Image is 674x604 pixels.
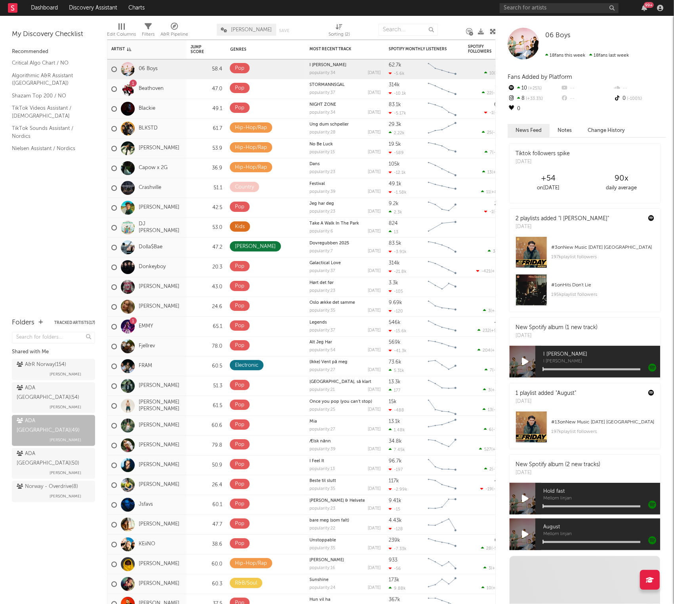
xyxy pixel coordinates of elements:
svg: Chart title [424,79,460,99]
div: popularity: 27 [309,368,335,372]
div: Ung dum schpeller [309,122,381,127]
a: [PERSON_NAME] [139,204,179,211]
div: [DATE] [368,348,381,352]
div: A&R Norway ( 154 ) [17,360,66,370]
div: 824 [389,221,398,226]
svg: Chart title [424,277,460,297]
div: NIGHT ZONE [309,103,381,107]
span: 232 [483,329,490,333]
a: Galactical Love [309,261,341,265]
div: popularity: 34 [309,111,336,115]
div: 197k playlist followers [551,427,654,436]
div: Pop [235,64,244,73]
div: ADA [GEOGRAPHIC_DATA] ( 54 ) [17,383,88,402]
div: Pop [235,84,244,93]
div: popularity: 37 [309,91,335,95]
a: [PERSON_NAME] [309,558,344,562]
span: -421 [481,269,491,274]
div: Festival [309,182,381,186]
a: [PERSON_NAME] [139,482,179,488]
a: Jeg har deg [309,202,334,206]
span: -1 [489,111,493,115]
div: 0 [508,104,560,114]
a: Shazam Top 200 / NO [12,91,87,100]
a: A&R Norway(154)[PERSON_NAME] [12,359,95,380]
div: A&R Pipeline [160,30,188,39]
div: daily average [585,183,658,193]
div: 42.5 [191,203,222,213]
div: Edit Columns [107,20,136,43]
a: Ælsk nånn [309,439,331,444]
a: KEiiNO [139,541,155,548]
div: Country [235,183,254,192]
div: -41.3k [389,348,407,353]
div: [DATE] [368,170,381,174]
div: [DATE] [368,130,381,135]
a: No Be Luck [309,142,333,147]
button: Notes [550,124,580,137]
div: 10 [508,83,560,93]
a: NIGHT ZONE [309,103,336,107]
span: 06 Boys [545,32,571,39]
svg: Chart title [424,376,460,396]
button: Tracked Artists(17) [54,321,95,325]
a: ADA [GEOGRAPHIC_DATA](50)[PERSON_NAME] [12,448,95,479]
div: ( ) [476,269,508,274]
a: Nielsen Assistant / Nordics [12,144,87,153]
div: ( ) [483,308,508,313]
a: I [PERSON_NAME] [309,63,346,67]
div: [DATE] [368,309,381,313]
input: Search... [378,24,438,36]
div: popularity: 23 [309,289,335,293]
div: 49.1 [191,104,222,114]
div: [DATE] [516,223,609,231]
div: popularity: 7 [309,249,333,253]
input: Search for artists [500,3,619,13]
div: Hip-Hop/Rap [235,163,267,172]
a: Dans [309,162,320,166]
div: Sorting (2) [328,20,350,43]
div: Folders [12,318,34,328]
span: +33.3 % [525,97,543,101]
a: Crashville [139,185,161,191]
span: 25 [487,131,492,135]
a: [PERSON_NAME] [139,442,179,449]
div: 569k [389,340,401,345]
div: ( ) [484,209,508,214]
div: popularity: 54 [309,348,336,352]
div: -- [560,83,613,93]
div: Edit Columns [107,30,136,39]
a: 06 Boys [139,66,158,72]
div: Artist [111,47,171,51]
div: 53.9 [191,144,222,153]
div: Hip-Hop/Rap [235,143,267,152]
div: Pop [235,103,244,113]
a: FRAM [139,363,152,370]
div: STORMANNSGAL [309,83,381,87]
svg: Chart title [424,139,460,158]
div: ( ) [482,170,508,175]
div: ( ) [481,189,508,194]
span: -100 % [626,97,642,101]
a: [PERSON_NAME] [139,521,179,528]
div: popularity: 23 [309,210,335,214]
svg: Chart title [424,178,460,198]
span: 3 [488,309,491,313]
div: 9.69k [389,300,402,305]
div: 13 [389,229,398,234]
a: Take A Walk In The Park [309,221,359,226]
div: 13.3k [389,379,401,385]
div: on [DATE] [512,183,585,193]
div: -- [560,93,613,104]
div: 47.0 [191,84,222,94]
div: Oslo ække det samme [309,301,381,305]
div: -120 [389,309,403,314]
a: [PERSON_NAME] [139,383,179,389]
div: 53.0 [191,223,222,232]
a: "I [PERSON_NAME]" [558,216,609,221]
div: 20.3 [191,263,222,272]
a: Algorithmic A&R Assistant ([GEOGRAPHIC_DATA]) [12,71,87,88]
a: [PERSON_NAME] [139,422,179,429]
div: Jump Score [191,45,210,54]
div: Norway - Overdrive ( 8 ) [17,482,78,492]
